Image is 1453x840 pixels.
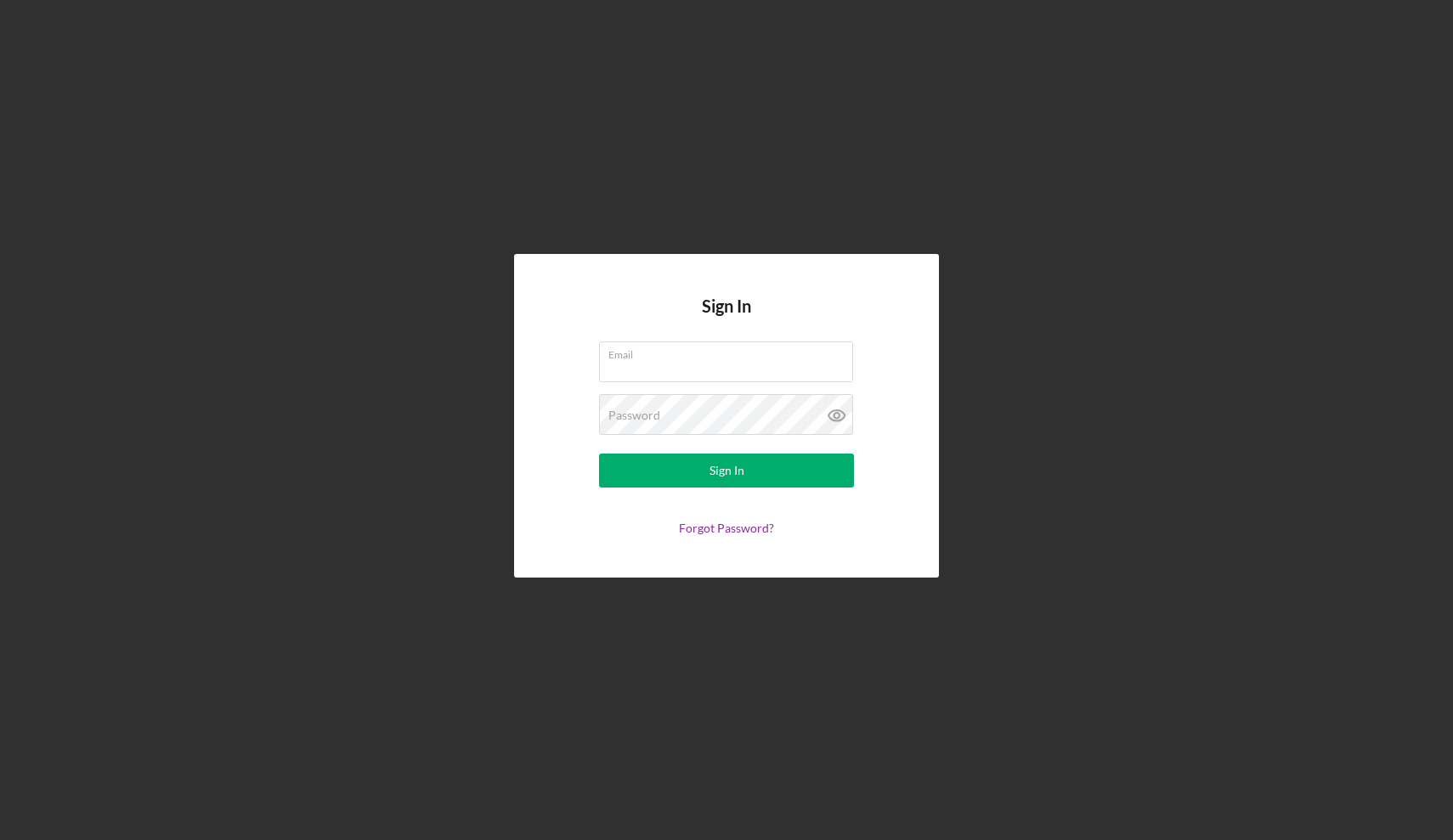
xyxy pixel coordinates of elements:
h4: Sign In [702,296,751,341]
button: Sign In [599,454,854,488]
div: Sign In [710,454,744,488]
a: Forgot Password? [679,521,774,535]
label: Email [608,342,853,361]
label: Password [608,409,660,422]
